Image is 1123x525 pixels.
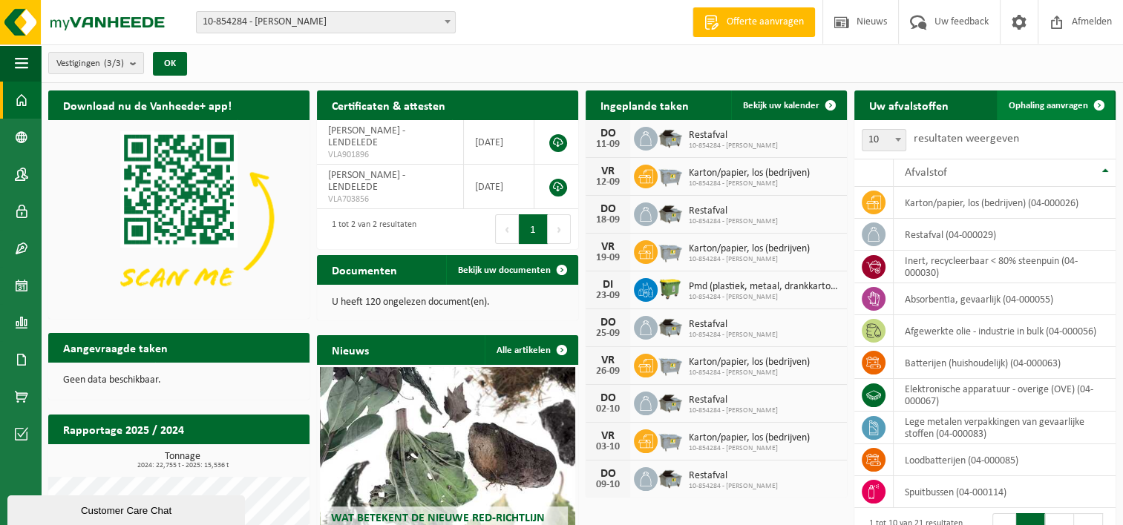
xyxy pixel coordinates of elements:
[689,357,810,369] span: Karton/papier, los (bedrijven)
[689,255,810,264] span: 10-854284 - [PERSON_NAME]
[894,283,1116,315] td: absorbentia, gevaarlijk (04-000055)
[894,347,1116,379] td: batterijen (huishoudelijk) (04-000063)
[593,215,623,225] div: 18-09
[689,130,778,142] span: Restafval
[593,317,623,328] div: DO
[328,125,405,148] span: [PERSON_NAME] - LENDELEDE
[658,389,683,415] img: WB-5000-GAL-GY-01
[658,238,683,263] img: WB-2500-GAL-GY-01
[586,90,704,119] h2: Ingeplande taken
[689,293,839,302] span: 10-854284 - [PERSON_NAME]
[689,281,839,293] span: Pmd (plastiek, metaal, drankkartons) (bedrijven)
[689,432,810,444] span: Karton/papier, los (bedrijven)
[689,168,810,179] span: Karton/papier, los (bedrijven)
[658,351,683,377] img: WB-2500-GAL-GY-01
[63,375,295,386] p: Geen data beschikbaar.
[894,219,1116,251] td: restafval (04-000029)
[48,333,183,362] h2: Aangevraagde taken
[894,251,1116,283] td: inert, recycleerbaar < 80% steenpuin (04-000030)
[593,253,623,263] div: 19-09
[658,162,683,188] img: WB-2500-GAL-GY-01
[332,297,563,308] p: U heeft 120 ongelezen document(en).
[593,430,623,442] div: VR
[658,465,683,490] img: WB-5000-GAL-GY-01
[658,314,683,339] img: WB-5000-GAL-GY-01
[862,130,906,151] span: 10
[689,319,778,331] span: Restafval
[854,90,963,119] h2: Uw afvalstoffen
[593,354,623,366] div: VR
[593,442,623,452] div: 03-10
[548,214,571,244] button: Next
[731,90,845,120] a: Bekijk uw kalender
[593,480,623,490] div: 09-10
[593,404,623,415] div: 02-10
[593,128,623,139] div: DO
[153,52,187,76] button: OK
[48,52,144,74] button: Vestigingen(3/3)
[723,15,808,30] span: Offerte aanvragen
[689,142,778,151] span: 10-854284 - [PERSON_NAME]
[7,492,248,525] iframe: chat widget
[658,427,683,452] img: WB-2500-GAL-GY-01
[658,276,683,301] img: WB-1100-HPE-GN-50
[317,90,460,119] h2: Certificaten & attesten
[56,452,310,469] h3: Tonnage
[485,335,577,365] a: Alle artikelen
[593,203,623,215] div: DO
[324,213,416,245] div: 1 tot 2 van 2 resultaten
[48,120,310,316] img: Download de VHEPlus App
[862,129,906,151] span: 10
[56,53,124,75] span: Vestigingen
[495,214,519,244] button: Previous
[905,167,947,179] span: Afvalstof
[197,12,455,33] span: 10-854284 - ELIA LENDELEDE - LENDELEDE
[317,335,384,364] h2: Nieuws
[464,120,534,165] td: [DATE]
[689,217,778,226] span: 10-854284 - [PERSON_NAME]
[317,255,412,284] h2: Documenten
[328,194,452,205] span: VLA703856
[593,328,623,339] div: 25-09
[593,241,623,253] div: VR
[593,139,623,150] div: 11-09
[593,177,623,188] div: 12-09
[894,444,1116,476] td: loodbatterijen (04-000085)
[199,443,308,473] a: Bekijk rapportage
[894,379,1116,412] td: elektronische apparatuur - overige (OVE) (04-000067)
[658,200,683,225] img: WB-5000-GAL-GY-01
[689,243,810,255] span: Karton/papier, los (bedrijven)
[689,205,778,217] span: Restafval
[689,331,778,340] span: 10-854284 - [PERSON_NAME]
[593,165,623,177] div: VR
[328,149,452,161] span: VLA901896
[894,315,1116,347] td: afgewerkte olie - industrie in bulk (04-000056)
[894,412,1116,444] td: lege metalen verpakkingen van gevaarlijke stoffen (04-000083)
[458,265,551,275] span: Bekijk uw documenten
[593,366,623,377] div: 26-09
[894,476,1116,508] td: spuitbussen (04-000114)
[519,214,548,244] button: 1
[593,392,623,404] div: DO
[1009,101,1088,110] span: Ophaling aanvragen
[689,394,778,406] span: Restafval
[104,59,124,68] count: (3/3)
[914,133,1019,145] label: resultaten weergeven
[689,444,810,453] span: 10-854284 - [PERSON_NAME]
[689,470,778,482] span: Restafval
[689,482,778,491] span: 10-854284 - [PERSON_NAME]
[894,187,1116,219] td: karton/papier, los (bedrijven) (04-000026)
[689,179,810,188] span: 10-854284 - [PERSON_NAME]
[593,291,623,301] div: 23-09
[743,101,819,110] span: Bekijk uw kalender
[689,369,810,377] span: 10-854284 - [PERSON_NAME]
[997,90,1114,120] a: Ophaling aanvragen
[593,468,623,480] div: DO
[446,255,577,285] a: Bekijk uw documenten
[693,7,815,37] a: Offerte aanvragen
[658,125,683,150] img: WB-5000-GAL-GY-01
[464,165,534,209] td: [DATE]
[48,90,246,119] h2: Download nu de Vanheede+ app!
[48,415,199,443] h2: Rapportage 2025 / 2024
